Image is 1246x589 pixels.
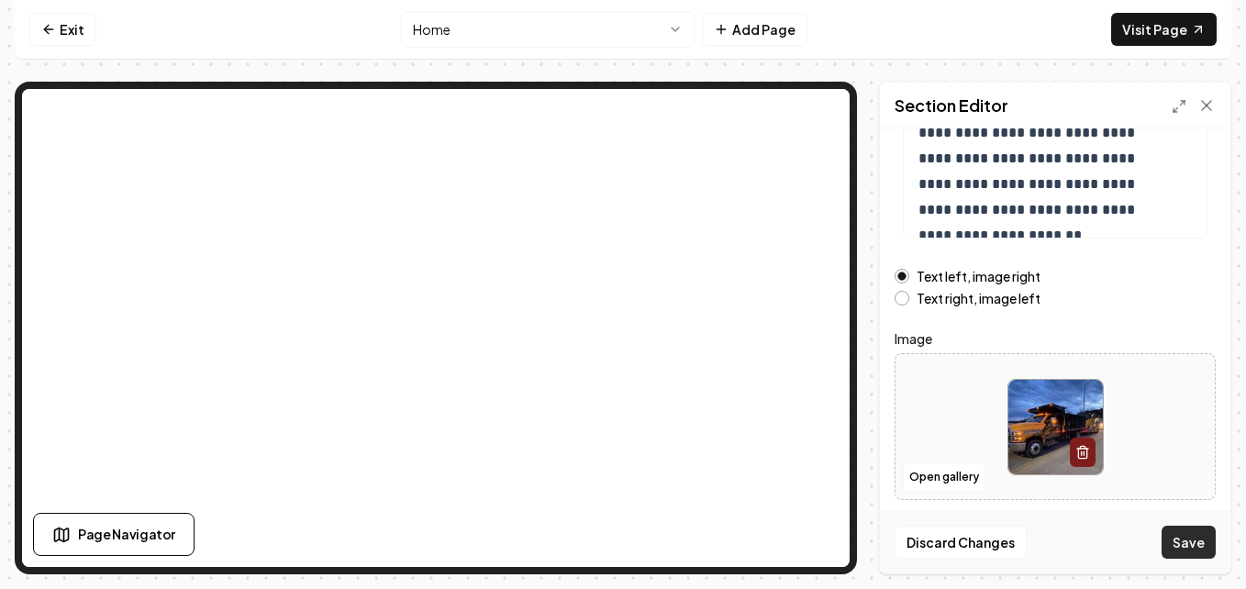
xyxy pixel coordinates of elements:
[917,270,1040,283] label: Text left, image right
[1162,526,1216,559] button: Save
[895,328,1216,350] label: Image
[1008,380,1103,474] img: image
[895,93,1008,118] h2: Section Editor
[917,292,1040,305] label: Text right, image left
[1111,13,1217,46] a: Visit Page
[702,13,807,46] button: Add Page
[895,526,1027,559] button: Discard Changes
[29,13,96,46] a: Exit
[33,513,195,556] button: Page Navigator
[78,525,175,544] span: Page Navigator
[903,462,985,492] button: Open gallery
